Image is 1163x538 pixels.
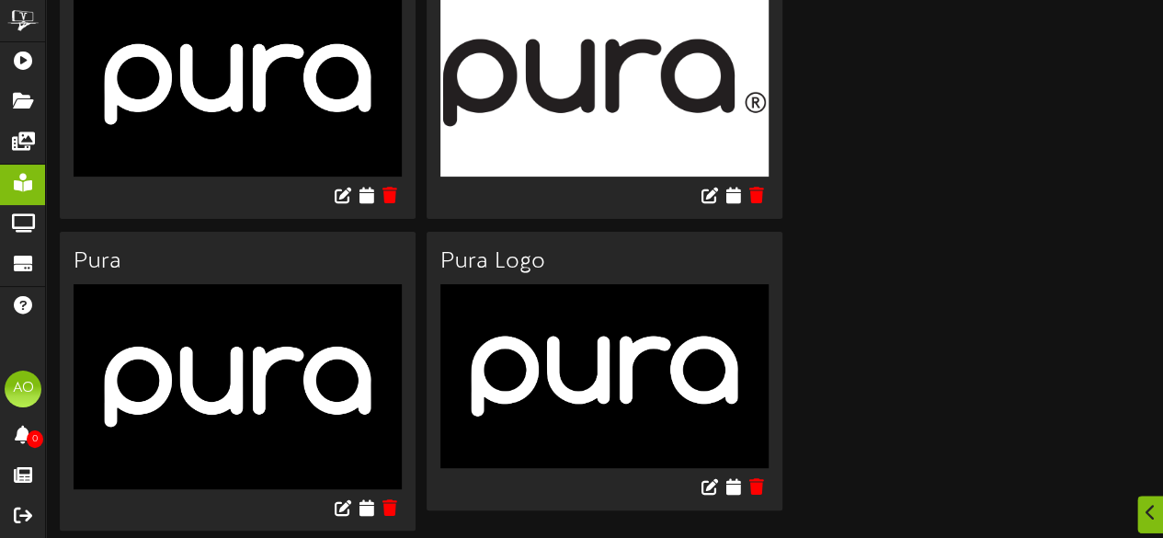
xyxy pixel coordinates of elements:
img: eabc13ab-8022-408d-b72d-f1f93028a845pura1.jpeg [74,284,402,489]
img: b926c741-a092-4d16-b085-07ac726421fdpuralogo1.jpg [440,284,769,469]
span: 0 [27,430,43,448]
h3: Pura [74,250,402,274]
h3: Pura Logo [440,250,769,274]
div: AO [5,371,41,407]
